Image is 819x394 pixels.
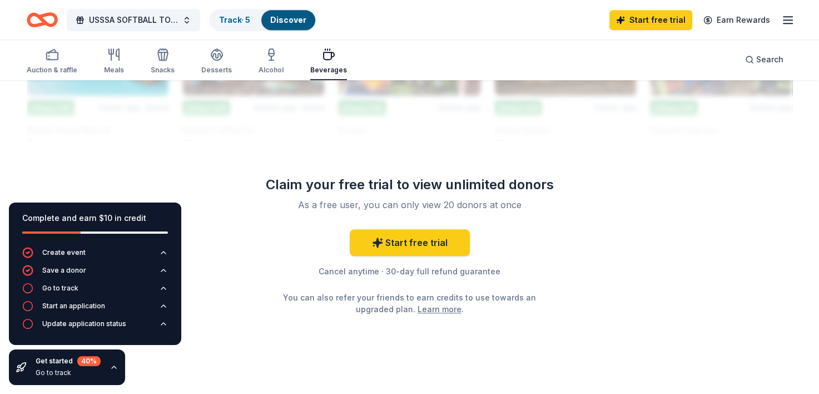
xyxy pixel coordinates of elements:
[22,265,168,283] button: Save a donor
[697,10,777,30] a: Earn Rewards
[219,15,250,24] a: Track· 5
[42,248,86,257] div: Create event
[22,318,168,336] button: Update application status
[89,13,178,27] span: USSSA SOFTBALL TOURNAMENT
[67,9,200,31] button: USSSA SOFTBALL TOURNAMENT
[104,43,124,80] button: Meals
[250,265,570,278] div: Cancel anytime · 30-day full refund guarantee
[418,303,461,315] a: Learn more
[36,356,101,366] div: Get started
[151,43,175,80] button: Snacks
[27,7,58,33] a: Home
[22,211,168,225] div: Complete and earn $10 in credit
[263,198,557,211] div: As a free user, you can only view 20 donors at once
[42,319,126,328] div: Update application status
[209,9,316,31] button: Track· 5Discover
[736,48,792,71] button: Search
[201,66,232,75] div: Desserts
[350,229,470,256] a: Start free trial
[310,43,347,80] button: Beverages
[42,266,86,275] div: Save a donor
[42,284,78,293] div: Go to track
[259,66,284,75] div: Alcohol
[42,302,105,311] div: Start an application
[36,368,101,377] div: Go to track
[281,292,539,315] div: You can also refer your friends to earn credits to use towards an upgraded plan. .
[22,247,168,265] button: Create event
[151,66,175,75] div: Snacks
[250,176,570,194] div: Claim your free trial to view unlimited donors
[77,356,101,366] div: 40 %
[104,66,124,75] div: Meals
[22,301,168,318] button: Start an application
[310,66,347,75] div: Beverages
[609,10,692,30] a: Start free trial
[259,43,284,80] button: Alcohol
[201,43,232,80] button: Desserts
[27,66,77,75] div: Auction & raffle
[756,53,783,66] span: Search
[270,15,306,24] a: Discover
[27,43,77,80] button: Auction & raffle
[22,283,168,301] button: Go to track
